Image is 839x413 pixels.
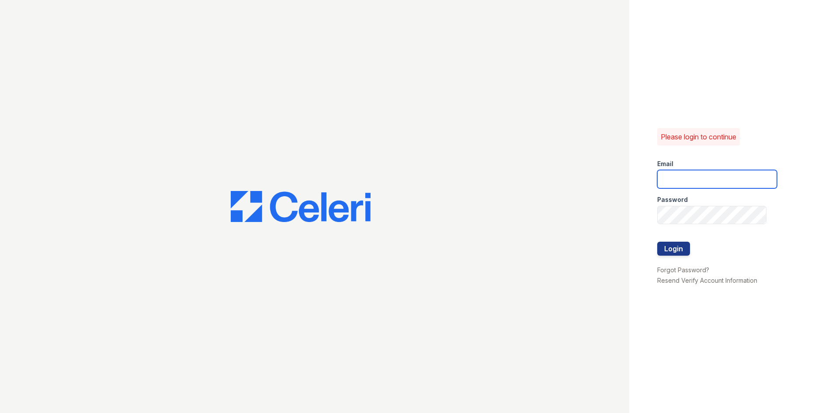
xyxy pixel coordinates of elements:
a: Forgot Password? [657,266,709,274]
p: Please login to continue [661,132,736,142]
img: CE_Logo_Blue-a8612792a0a2168367f1c8372b55b34899dd931a85d93a1a3d3e32e68fde9ad4.png [231,191,371,222]
a: Resend Verify Account Information [657,277,757,284]
label: Email [657,160,673,168]
label: Password [657,195,688,204]
button: Login [657,242,690,256]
